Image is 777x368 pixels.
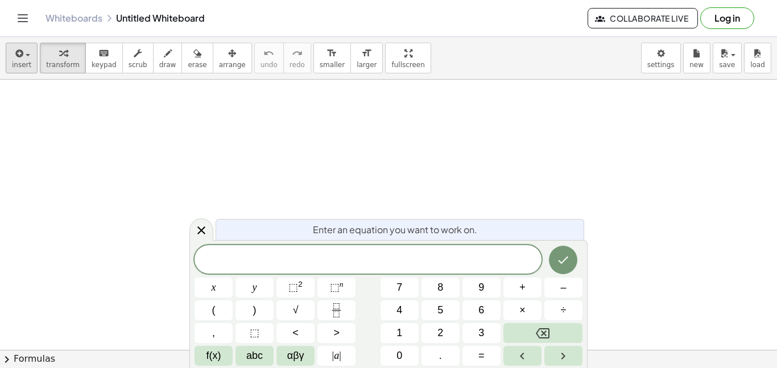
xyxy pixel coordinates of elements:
button: scrub [122,43,154,73]
button: 4 [381,300,419,320]
span: load [750,61,765,69]
span: ⬚ [288,282,298,293]
span: 2 [437,325,443,341]
span: f(x) [206,348,221,363]
button: Left arrow [503,346,542,366]
a: Whiteboards [46,13,102,24]
span: Collaborate Live [597,13,688,23]
button: transform [40,43,86,73]
button: Greek alphabet [276,346,315,366]
button: Divide [544,300,582,320]
button: 1 [381,323,419,343]
span: undo [261,61,278,69]
span: 6 [478,303,484,318]
span: arrange [219,61,246,69]
span: smaller [320,61,345,69]
button: y [235,278,274,297]
sup: n [340,280,344,288]
i: keyboard [98,47,109,60]
button: Plus [503,278,542,297]
button: redoredo [283,43,311,73]
i: format_size [361,47,372,60]
button: Absolute value [317,346,356,366]
i: undo [263,47,274,60]
span: ⬚ [250,325,259,341]
button: Placeholder [235,323,274,343]
span: redo [290,61,305,69]
button: erase [181,43,213,73]
span: a [332,348,341,363]
span: 0 [396,348,402,363]
button: Done [549,246,577,274]
button: settings [641,43,681,73]
span: 1 [396,325,402,341]
span: × [519,303,526,318]
span: – [560,280,566,295]
button: Times [503,300,542,320]
button: Greater than [317,323,356,343]
span: fullscreen [391,61,424,69]
span: ÷ [561,303,567,318]
button: Functions [195,346,233,366]
button: Fraction [317,300,356,320]
button: 3 [462,323,501,343]
button: 5 [421,300,460,320]
span: > [333,325,340,341]
span: Enter an equation you want to work on. [313,223,477,237]
span: ( [212,303,216,318]
button: Alphabet [235,346,274,366]
span: larger [357,61,377,69]
span: 9 [478,280,484,295]
span: y [253,280,257,295]
button: 9 [462,278,501,297]
span: αβγ [287,348,304,363]
button: draw [153,43,183,73]
button: Minus [544,278,582,297]
sup: 2 [298,280,303,288]
span: . [439,348,442,363]
button: 7 [381,278,419,297]
button: Collaborate Live [588,8,698,28]
span: settings [647,61,675,69]
button: insert [6,43,38,73]
span: ⬚ [330,282,340,293]
button: Less than [276,323,315,343]
button: , [195,323,233,343]
button: keyboardkeypad [85,43,123,73]
span: new [689,61,704,69]
button: Superscript [317,278,356,297]
span: x [212,280,216,295]
span: | [339,350,341,361]
span: < [292,325,299,341]
button: 0 [381,346,419,366]
button: save [713,43,742,73]
span: save [719,61,735,69]
span: √ [293,303,299,318]
i: redo [292,47,303,60]
button: x [195,278,233,297]
button: Equals [462,346,501,366]
button: undoundo [254,43,284,73]
button: Log in [700,7,754,29]
button: Right arrow [544,346,582,366]
button: format_sizelarger [350,43,383,73]
button: 8 [421,278,460,297]
button: Toggle navigation [14,9,32,27]
span: 3 [478,325,484,341]
button: Backspace [503,323,582,343]
span: erase [188,61,206,69]
button: arrange [213,43,252,73]
button: 2 [421,323,460,343]
span: insert [12,61,31,69]
button: new [683,43,710,73]
button: ) [235,300,274,320]
span: = [478,348,485,363]
button: load [744,43,771,73]
span: abc [246,348,263,363]
span: transform [46,61,80,69]
span: keypad [92,61,117,69]
span: draw [159,61,176,69]
span: 8 [437,280,443,295]
span: 5 [437,303,443,318]
span: ) [253,303,257,318]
